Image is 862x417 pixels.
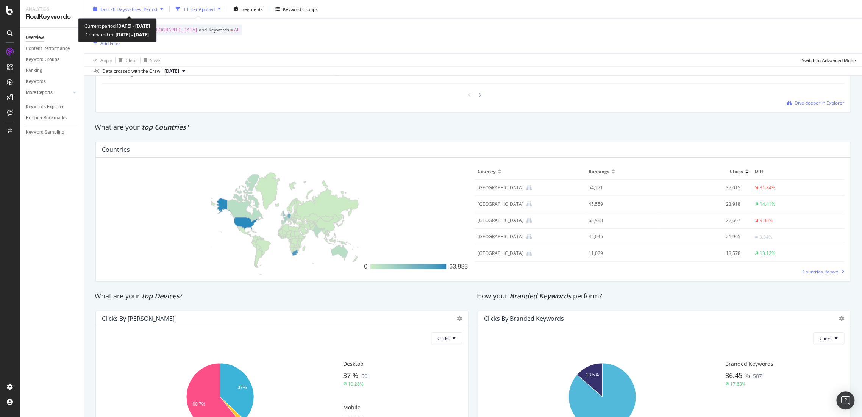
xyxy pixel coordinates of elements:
[364,262,367,271] div: 0
[242,6,263,12] span: Segments
[164,68,179,75] span: 2025 Aug. 11th
[589,217,650,224] div: 63,983
[26,45,78,53] a: Content Performance
[117,23,150,29] b: [DATE] - [DATE]
[100,57,112,63] div: Apply
[725,360,773,367] span: Branded Keywords
[100,6,127,12] span: Last 28 Days
[484,315,564,322] div: Clicks By Branded Keywords
[799,54,856,66] button: Switch to Advanced Mode
[431,332,462,344] button: Clicks
[26,128,78,136] a: Keyword Sampling
[478,233,523,240] div: Netherlands
[173,3,224,15] button: 1 Filter Applied
[755,168,839,175] span: Diff
[760,201,775,208] div: 14.41%
[161,67,188,76] button: [DATE]
[343,360,364,367] span: Desktop
[192,401,205,407] text: 60.7%
[662,233,740,240] div: 21,905
[95,291,469,301] div: What are your ?
[586,372,599,378] text: 13.5%
[272,3,321,15] button: Keyword Groups
[820,335,832,342] span: Clicks
[90,54,112,66] button: Apply
[26,56,78,64] a: Keyword Groups
[361,372,370,380] span: 501
[760,250,775,257] div: 13.12%
[26,67,42,75] div: Ranking
[26,34,44,42] div: Overview
[26,114,67,122] div: Explorer Bookmarks
[141,54,160,66] button: Save
[760,217,773,224] div: 9.88%
[662,184,740,191] div: 37,015
[237,385,247,390] text: 37%
[725,371,750,380] span: 86.45 %
[26,114,78,122] a: Explorer Bookmarks
[26,89,53,97] div: More Reports
[26,34,78,42] a: Overview
[760,184,775,191] div: 31.84%
[589,233,650,240] div: 45,045
[348,381,364,387] div: 19.28%
[759,234,772,241] div: 3.34%
[90,3,166,15] button: Last 28 DaysvsPrev. Period
[90,39,120,48] button: Add Filter
[126,57,137,63] div: Clear
[151,25,197,35] span: [GEOGRAPHIC_DATA]
[234,25,239,35] span: All
[26,103,78,111] a: Keywords Explorer
[449,262,468,271] div: 63,983
[26,103,64,111] div: Keywords Explorer
[102,68,161,75] div: Data crossed with the Crawl
[755,236,758,238] img: Equal
[26,128,64,136] div: Keyword Sampling
[730,381,746,387] div: 17.63%
[116,54,137,66] button: Clear
[142,291,180,300] span: top Devices
[836,391,854,409] div: Open Intercom Messenger
[589,201,650,208] div: 45,559
[100,40,120,46] div: Add Filter
[26,78,46,86] div: Keywords
[589,184,650,191] div: 54,271
[283,6,318,12] div: Keyword Groups
[183,6,215,12] div: 1 Filter Applied
[127,6,157,12] span: vs Prev. Period
[730,168,743,175] span: Clicks
[589,250,650,257] div: 11,029
[230,27,233,33] span: =
[102,146,130,153] div: Countries
[478,217,523,224] div: United States of America
[343,404,361,411] span: Mobile
[142,122,186,131] span: top Countries
[84,22,150,30] div: Current period:
[26,12,78,21] div: RealKeywords
[102,315,175,322] div: Clicks by [PERSON_NAME]
[26,89,71,97] a: More Reports
[86,30,149,39] div: Compared to:
[150,57,160,63] div: Save
[509,291,571,300] span: Branded Keywords
[230,3,266,15] button: Segments
[114,31,149,38] b: [DATE] - [DATE]
[95,122,851,132] div: What are your ?
[802,57,856,63] div: Switch to Advanced Mode
[209,27,229,33] span: Keywords
[26,6,78,12] div: Analytics
[26,45,70,53] div: Content Performance
[26,78,78,86] a: Keywords
[795,100,844,106] span: Dive deeper in Explorer
[199,27,207,33] span: and
[26,67,78,75] a: Ranking
[803,269,844,275] a: Countries Report
[26,56,59,64] div: Keyword Groups
[813,332,844,344] button: Clicks
[343,371,358,380] span: 37 %
[753,372,762,380] span: 587
[478,184,523,191] div: South Africa
[662,217,740,224] div: 22,607
[478,168,496,175] span: Country
[478,201,523,208] div: Germany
